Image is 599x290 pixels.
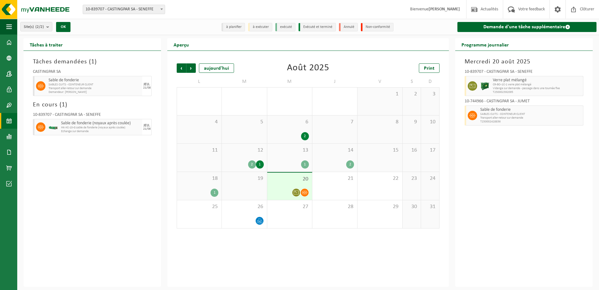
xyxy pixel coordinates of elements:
[339,23,358,31] li: Annulé
[61,121,141,126] span: Sable de fonderie (noyaux après coulée)
[225,203,263,210] span: 26
[270,147,309,154] span: 13
[248,23,272,31] li: à exécuter
[143,127,151,131] div: 21/08
[225,147,263,154] span: 12
[143,86,151,89] div: 21/08
[429,7,460,12] strong: [PERSON_NAME]
[421,76,440,87] td: D
[267,76,312,87] td: M
[406,203,418,210] span: 30
[301,160,309,169] div: 1
[35,25,44,29] count: (2/2)
[62,102,65,108] span: 1
[23,38,69,51] h2: Tâches à traiter
[301,132,309,140] div: 2
[83,5,165,14] span: 10-839707 - CASTINGPAR SA - SENEFFE
[270,119,309,126] span: 6
[270,203,309,210] span: 27
[180,119,218,126] span: 4
[256,160,264,169] div: 1
[465,99,583,105] div: 10-744966 - CASTINGPAR SA - JUMET
[465,70,583,76] div: 10-839707 - CASTINGPAR SA - SENEFFE
[465,57,583,67] h3: Mercredi 20 août 2025
[455,38,515,51] h2: Programme journalier
[480,116,581,120] span: Transport aller-retour sur demande
[275,23,295,31] li: exécuté
[357,76,403,87] td: V
[49,78,141,83] span: Sable de fonderie
[143,124,150,127] div: JEU.
[221,23,245,31] li: à planifier
[61,126,141,130] span: HK-XC-10-G sable de fonderie (noyaux après coulée)
[403,76,421,87] td: S
[457,22,596,32] a: Demande d'une tâche supplémentaire
[424,91,436,98] span: 3
[493,87,581,90] span: Vidange sur demande - passage dans une tournée fixe
[315,147,354,154] span: 14
[49,125,58,130] img: HK-XC-10-GN-00
[33,100,152,110] h3: En cours ( )
[177,63,186,73] span: Précédent
[33,113,152,119] div: 10-839707 - CASTINGPAR SA - SENEFFE
[167,38,195,51] h2: Aperçu
[480,120,581,124] span: T250002428836
[406,91,418,98] span: 2
[287,63,329,73] div: Août 2025
[49,83,141,87] span: SABLES CUITS - CONTENEUR CLIENT
[406,147,418,154] span: 16
[361,91,399,98] span: 1
[315,175,354,182] span: 21
[480,107,581,112] span: Sable de fonderie
[424,175,436,182] span: 24
[315,119,354,126] span: 7
[33,57,152,67] h3: Tâches demandées ( )
[180,175,218,182] span: 18
[24,22,44,32] span: Site(s)
[406,119,418,126] span: 9
[493,90,581,94] span: T250002392095
[406,175,418,182] span: 23
[270,176,309,183] span: 20
[424,66,435,71] span: Print
[143,83,150,86] div: JEU.
[20,22,52,31] button: Site(s)(2/2)
[33,70,152,76] div: CASTINGPAR SA
[346,160,354,169] div: 2
[361,203,399,210] span: 29
[361,175,399,182] span: 22
[180,203,218,210] span: 25
[480,112,581,116] span: SABLES CUITS - CONTENEUR CLIENT
[248,160,256,169] div: 2
[299,23,336,31] li: Exécuté et terminé
[56,22,70,32] button: OK
[493,78,581,83] span: Verre plat mélangé
[186,63,196,73] span: Suivant
[211,189,218,197] div: 1
[180,147,218,154] span: 11
[493,83,581,87] span: CR-BO-1C-1 verre plat mélangé
[361,147,399,154] span: 15
[225,175,263,182] span: 19
[480,81,490,91] img: CR-BO-1C-1900-MET-01
[61,130,141,133] span: Echange sur demande
[199,63,234,73] div: aujourd'hui
[424,203,436,210] span: 31
[424,147,436,154] span: 17
[419,63,440,73] a: Print
[91,59,95,65] span: 1
[361,23,393,31] li: Non-conformité
[424,119,436,126] span: 10
[49,87,141,90] span: Transport aller-retour sur demande
[312,76,357,87] td: J
[177,76,222,87] td: L
[315,203,354,210] span: 28
[361,119,399,126] span: 8
[222,76,267,87] td: M
[225,119,263,126] span: 5
[49,90,141,94] span: Demandeur: [PERSON_NAME]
